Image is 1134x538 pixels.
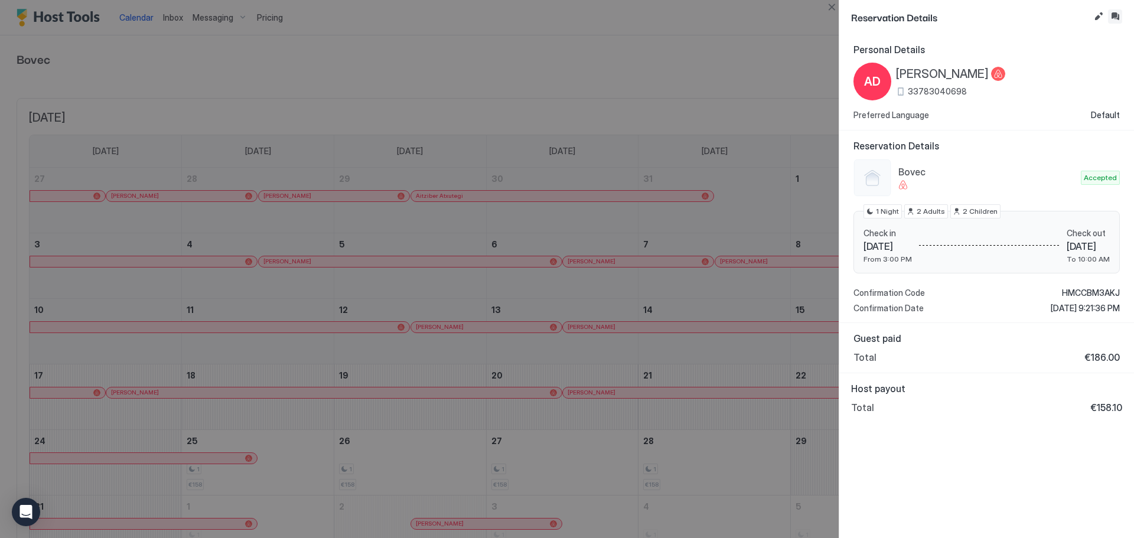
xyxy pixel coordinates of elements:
[1067,240,1110,252] span: [DATE]
[853,140,1120,152] span: Reservation Details
[851,402,874,413] span: Total
[898,166,1076,178] span: Bovec
[851,383,1122,394] span: Host payout
[12,498,40,526] div: Open Intercom Messenger
[1091,9,1106,24] button: Edit reservation
[1067,255,1110,263] span: To 10:00 AM
[863,255,912,263] span: From 3:00 PM
[1051,303,1120,314] span: [DATE] 9:21:36 PM
[876,206,899,217] span: 1 Night
[917,206,945,217] span: 2 Adults
[863,240,912,252] span: [DATE]
[1090,402,1122,413] span: €158.10
[853,303,924,314] span: Confirmation Date
[896,67,989,81] span: [PERSON_NAME]
[1091,110,1120,120] span: Default
[863,228,912,239] span: Check in
[1084,351,1120,363] span: €186.00
[1062,288,1120,298] span: HMCCBM3AKJ
[1108,9,1122,24] button: Inbox
[853,44,1120,56] span: Personal Details
[1084,172,1117,183] span: Accepted
[963,206,998,217] span: 2 Children
[853,288,925,298] span: Confirmation Code
[853,332,1120,344] span: Guest paid
[851,9,1089,24] span: Reservation Details
[864,73,881,90] span: AD
[853,351,876,363] span: Total
[908,86,967,97] span: 33783040698
[1067,228,1110,239] span: Check out
[853,110,929,120] span: Preferred Language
